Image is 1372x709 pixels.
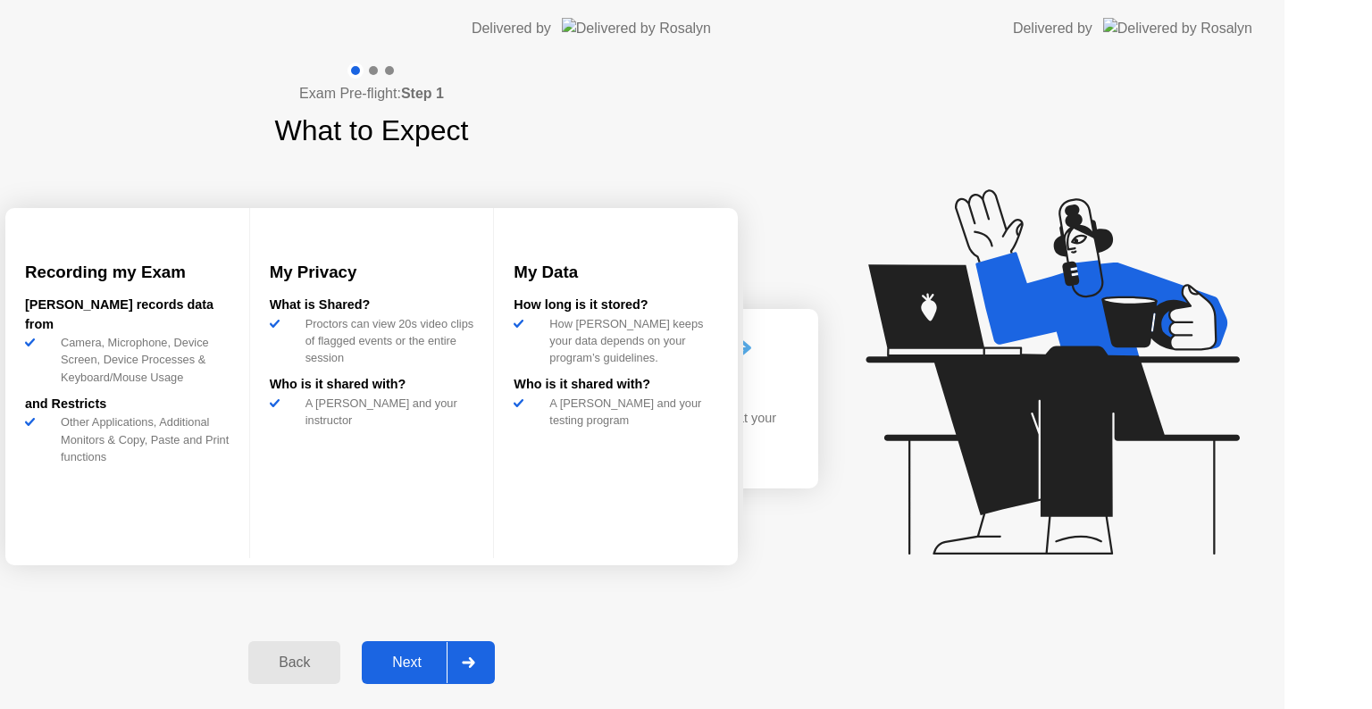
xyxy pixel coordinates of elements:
[298,315,474,367] div: Proctors can view 20s video clips of flagged events or the entire session
[298,395,474,429] div: A [PERSON_NAME] and your instructor
[299,83,444,104] h4: Exam Pre-flight:
[472,18,551,39] div: Delivered by
[542,395,718,429] div: A [PERSON_NAME] and your testing program
[562,18,711,38] img: Delivered by Rosalyn
[362,641,495,684] button: Next
[514,260,718,285] h3: My Data
[25,296,230,334] div: [PERSON_NAME] records data from
[270,260,474,285] h3: My Privacy
[25,395,230,414] div: and Restricts
[254,655,335,671] div: Back
[1013,18,1092,39] div: Delivered by
[275,109,469,152] h1: What to Expect
[248,641,340,684] button: Back
[54,413,230,465] div: Other Applications, Additional Monitors & Copy, Paste and Print functions
[270,375,474,395] div: Who is it shared with?
[514,296,718,315] div: How long is it stored?
[514,375,718,395] div: Who is it shared with?
[270,296,474,315] div: What is Shared?
[54,334,230,386] div: Camera, Microphone, Device Screen, Device Processes & Keyboard/Mouse Usage
[401,86,444,101] b: Step 1
[542,315,718,367] div: How [PERSON_NAME] keeps your data depends on your program’s guidelines.
[1103,18,1252,38] img: Delivered by Rosalyn
[367,655,447,671] div: Next
[25,260,230,285] h3: Recording my Exam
